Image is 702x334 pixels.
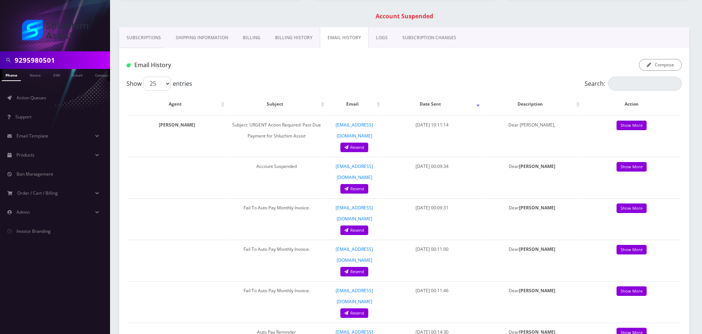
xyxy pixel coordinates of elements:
a: SUBSCRIPTION CHANGES [395,27,464,48]
strong: [PERSON_NAME] [519,246,555,252]
a: Company [91,69,116,80]
a: Resend [340,225,368,235]
h1: Email History [127,62,304,69]
a: [EMAIL_ADDRESS][DOMAIN_NAME] [336,287,373,305]
span: Support [15,114,32,120]
strong: [PERSON_NAME] [519,163,555,169]
th: Description: activate to sort column ascending [482,93,581,115]
a: Billing History [268,27,320,48]
td: Fail To Auto Pay Monthly Invoice. [227,281,326,322]
span: [DATE] 00:11:00 [416,246,449,252]
span: Invoice Branding [17,228,51,234]
a: Resend [340,143,368,153]
h1: Account Suspended [121,13,687,20]
td: Subject: URGENT Action Required: Past Due Payment for Shluchim Assist [227,115,326,156]
a: Subscriptions [119,27,168,48]
th: Date Sent: activate to sort column ascending [383,93,482,115]
a: Phone [2,69,21,81]
a: Email [69,69,86,80]
label: Search: [585,77,682,91]
span: Order / Cart / Billing [17,190,58,196]
span: Products [17,152,34,158]
a: SIM [50,69,63,80]
a: Show More [617,203,647,213]
a: EMAIL HISTORY [320,27,369,48]
a: [EMAIL_ADDRESS][DOMAIN_NAME] [336,122,373,139]
p: Dear [486,161,578,172]
a: Billing [235,27,268,48]
a: [EMAIL_ADDRESS][DOMAIN_NAME] [336,246,373,263]
th: Subject: activate to sort column ascending [227,93,326,115]
a: [EMAIL_ADDRESS][DOMAIN_NAME] [336,163,373,180]
a: Resend [340,267,368,277]
th: Email: activate to sort column ascending [327,93,382,115]
span: Email Template [17,133,48,139]
a: Name [26,69,44,80]
th: Agent: activate to sort column ascending [127,93,226,115]
p: Dear [486,285,578,296]
td: Fail To Auto Pay Monthly Invoice. [227,198,326,239]
select: Showentries [143,77,171,91]
p: Dear [PERSON_NAME], [486,120,578,142]
a: Show More [617,162,647,172]
span: [DATE] 00:09:31 [416,205,449,211]
a: Resend [340,184,368,194]
span: [DATE] 00:11:46 [416,287,449,294]
a: [EMAIL_ADDRESS][DOMAIN_NAME] [336,205,373,222]
td: Fail To Auto Pay Monthly Invoice. [227,240,326,280]
p: Dear [486,202,578,213]
strong: [PERSON_NAME] [519,205,555,211]
td: Account Suspended [227,157,326,198]
a: Show More [617,245,647,255]
img: Shluchim Assist [22,20,88,40]
p: Dear [486,244,578,255]
span: Ban Management [17,171,53,177]
input: Search in Company [15,53,108,67]
button: Compose [639,59,682,71]
a: Show More [617,286,647,296]
strong: [PERSON_NAME] [159,122,195,128]
a: Shipping Information [168,27,235,48]
span: [DATE] 00:09:34 [416,163,449,169]
span: Admin [17,209,30,215]
span: [DATE] 10:11:14 [416,122,449,128]
a: Show More [617,121,647,131]
span: Action Queues [17,95,46,101]
a: Resend [340,308,368,318]
a: LOGS [369,27,395,48]
strong: [PERSON_NAME] [519,287,555,294]
th: Action [582,93,681,115]
input: Search: [608,77,682,91]
label: Show entries [127,77,192,91]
